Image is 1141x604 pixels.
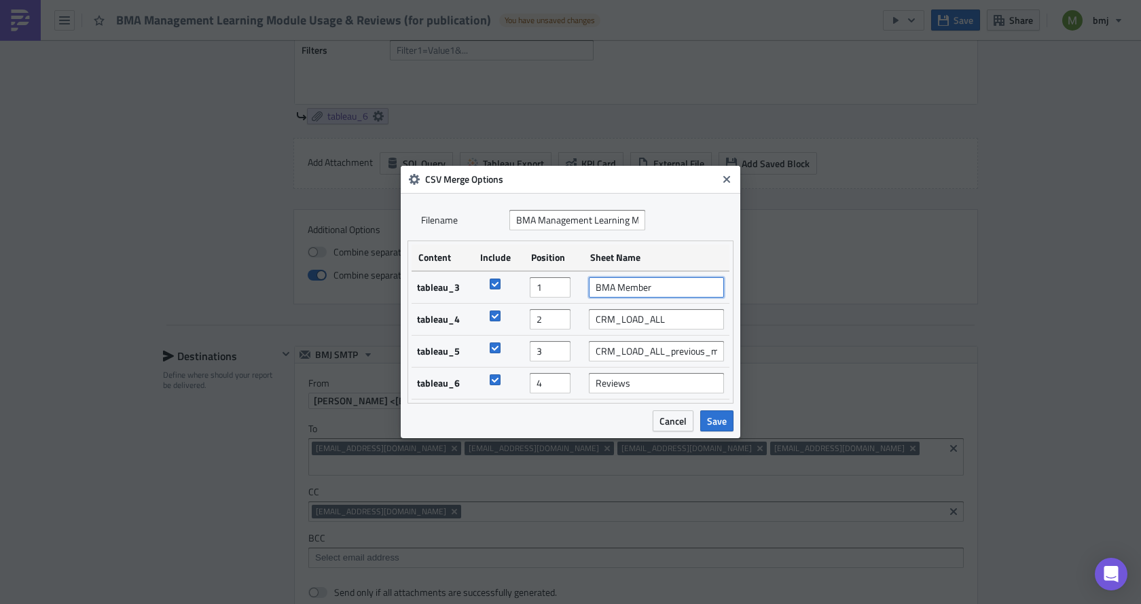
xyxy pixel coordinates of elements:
[412,368,473,399] td: tableau_6
[425,173,717,185] h6: CSV Merge Options
[5,5,649,16] p: Hi,
[717,169,737,190] button: Close
[5,35,649,46] p: Please find attached the monthly BMA Management Learning Module Usage & Reviews.
[583,245,729,271] th: Sheet Name
[412,271,473,304] td: tableau_3
[5,5,649,136] body: Rich Text Area. Press ALT-0 for help.
[700,410,733,431] button: Save
[5,95,649,106] p: Thanks,
[509,210,645,230] input: merge CSV filename
[659,414,687,428] span: Cancel
[473,245,524,271] th: Include
[412,245,473,271] th: Content
[412,304,473,336] td: tableau_4
[707,414,727,428] span: Save
[5,65,649,76] p: Note: The report is now exported from [GEOGRAPHIC_DATA].
[1095,558,1127,590] div: Open Intercom Messenger
[412,336,473,368] td: tableau_5
[524,245,583,271] th: Position
[421,210,503,230] label: Filenam﻿e
[653,410,693,431] button: Cancel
